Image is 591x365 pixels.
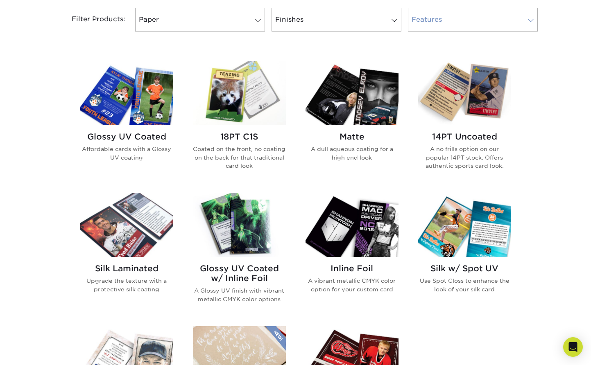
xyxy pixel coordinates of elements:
[306,61,399,125] img: Matte Trading Cards
[306,145,399,162] p: A dull aqueous coating for a high end look
[193,264,286,283] h2: Glossy UV Coated w/ Inline Foil
[306,277,399,293] p: A vibrant metallic CMYK color option for your custom card
[193,193,286,257] img: Glossy UV Coated w/ Inline Foil Trading Cards
[193,132,286,142] h2: 18PT C1S
[80,61,173,125] img: Glossy UV Coated Trading Cards
[418,277,511,293] p: Use Spot Gloss to enhance the look of your silk card
[408,8,538,32] a: Features
[306,61,399,183] a: Matte Trading Cards Matte A dull aqueous coating for a high end look
[80,145,173,162] p: Affordable cards with a Glossy UV coating
[306,193,399,316] a: Inline Foil Trading Cards Inline Foil A vibrant metallic CMYK color option for your custom card
[418,61,511,183] a: 14PT Uncoated Trading Cards 14PT Uncoated A no frills option on our popular 14PT stock. Offers au...
[135,8,265,32] a: Paper
[193,61,286,125] img: 18PT C1S Trading Cards
[50,8,132,32] div: Filter Products:
[193,193,286,316] a: Glossy UV Coated w/ Inline Foil Trading Cards Glossy UV Coated w/ Inline Foil A Glossy UV finish ...
[193,61,286,183] a: 18PT C1S Trading Cards 18PT C1S Coated on the front, no coating on the back for that traditional ...
[418,193,511,316] a: Silk w/ Spot UV Trading Cards Silk w/ Spot UV Use Spot Gloss to enhance the look of your silk card
[193,145,286,170] p: Coated on the front, no coating on the back for that traditional card look
[80,264,173,273] h2: Silk Laminated
[80,193,173,316] a: Silk Laminated Trading Cards Silk Laminated Upgrade the texture with a protective silk coating
[563,337,583,357] div: Open Intercom Messenger
[418,132,511,142] h2: 14PT Uncoated
[80,61,173,183] a: Glossy UV Coated Trading Cards Glossy UV Coated Affordable cards with a Glossy UV coating
[80,193,173,257] img: Silk Laminated Trading Cards
[306,193,399,257] img: Inline Foil Trading Cards
[265,326,286,351] img: New Product
[80,132,173,142] h2: Glossy UV Coated
[306,132,399,142] h2: Matte
[80,277,173,293] p: Upgrade the texture with a protective silk coating
[306,264,399,273] h2: Inline Foil
[418,145,511,170] p: A no frills option on our popular 14PT stock. Offers authentic sports card look.
[418,264,511,273] h2: Silk w/ Spot UV
[418,193,511,257] img: Silk w/ Spot UV Trading Cards
[418,61,511,125] img: 14PT Uncoated Trading Cards
[193,286,286,303] p: A Glossy UV finish with vibrant metallic CMYK color options
[272,8,401,32] a: Finishes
